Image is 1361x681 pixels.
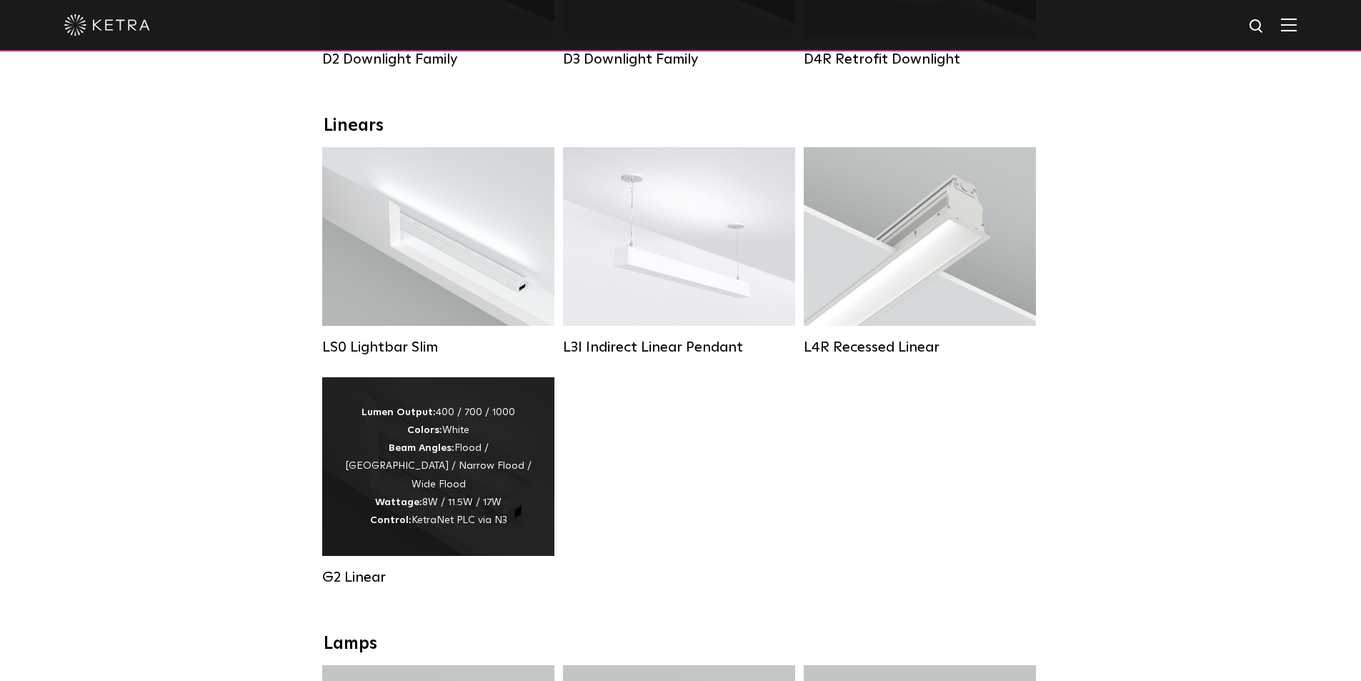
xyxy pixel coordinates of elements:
[362,407,436,417] strong: Lumen Output:
[563,147,795,356] a: L3I Indirect Linear Pendant Lumen Output:400 / 600 / 800 / 1000Housing Colors:White / BlackContro...
[1248,18,1266,36] img: search icon
[804,147,1036,356] a: L4R Recessed Linear Lumen Output:400 / 600 / 800 / 1000Colors:White / BlackControl:Lutron Clear C...
[563,51,795,68] div: D3 Downlight Family
[563,339,795,356] div: L3I Indirect Linear Pendant
[324,116,1038,136] div: Linears
[375,497,422,507] strong: Wattage:
[322,51,554,68] div: D2 Downlight Family
[804,339,1036,356] div: L4R Recessed Linear
[64,14,150,36] img: ketra-logo-2019-white
[322,569,554,586] div: G2 Linear
[1281,18,1297,31] img: Hamburger%20Nav.svg
[344,404,533,530] div: 400 / 700 / 1000 White Flood / [GEOGRAPHIC_DATA] / Narrow Flood / Wide Flood 8W / 11.5W / 17W Ket...
[322,339,554,356] div: LS0 Lightbar Slim
[322,377,554,586] a: G2 Linear Lumen Output:400 / 700 / 1000Colors:WhiteBeam Angles:Flood / [GEOGRAPHIC_DATA] / Narrow...
[370,515,412,525] strong: Control:
[324,634,1038,655] div: Lamps
[322,147,554,356] a: LS0 Lightbar Slim Lumen Output:200 / 350Colors:White / BlackControl:X96 Controller
[389,443,454,453] strong: Beam Angles:
[804,51,1036,68] div: D4R Retrofit Downlight
[407,425,442,435] strong: Colors:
